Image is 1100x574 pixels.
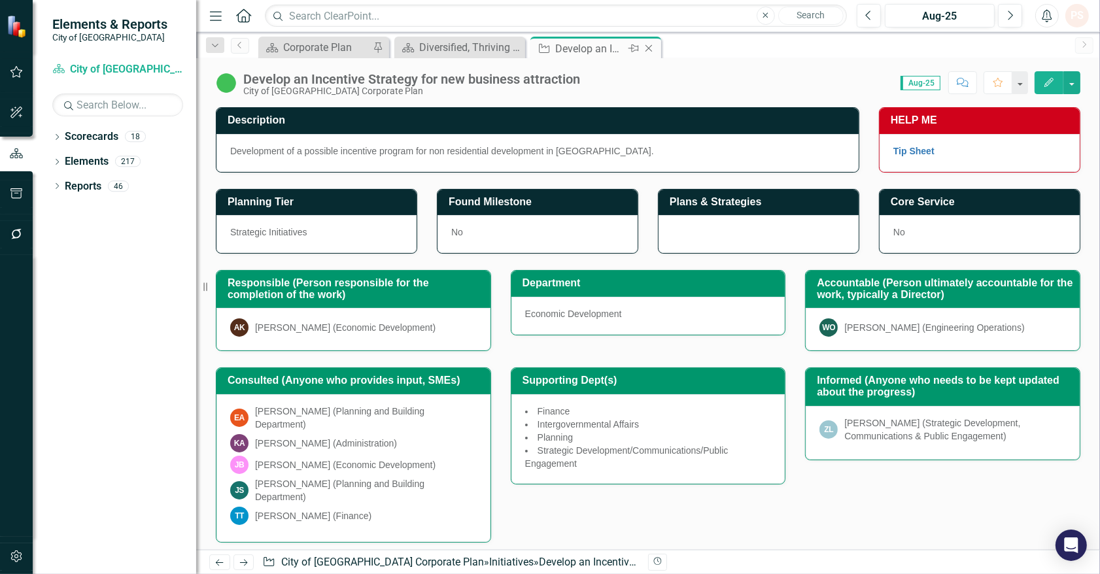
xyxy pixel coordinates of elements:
[228,114,852,126] h3: Description
[885,4,995,27] button: Aug-25
[489,556,534,568] a: Initiatives
[778,7,844,25] button: Search
[115,156,141,167] div: 217
[230,481,249,499] div: JS
[265,5,847,27] input: Search ClearPoint...
[538,406,570,416] span: Finance
[525,445,729,469] span: Strategic Development/Communications/Public Engagement
[108,180,129,192] div: 46
[891,114,1073,126] h3: HELP ME
[819,420,838,439] div: ZL
[230,409,249,427] div: EA
[52,16,167,32] span: Elements & Reports
[65,154,109,169] a: Elements
[523,375,779,386] h3: Supporting Dept(s)
[893,146,935,156] a: Tip Sheet
[538,419,639,430] span: Intergovernmental Affairs
[538,432,574,443] span: Planning
[281,556,484,568] a: City of [GEOGRAPHIC_DATA] Corporate Plan
[65,179,101,194] a: Reports
[817,277,1073,300] h3: Accountable (Person ultimately accountable for the work, typically a Director)
[52,93,183,116] input: Search Below...
[243,72,580,86] div: Develop an Incentive Strategy for new business attraction
[230,434,249,452] div: KA
[262,555,638,570] div: » »
[398,39,522,56] a: Diversified, Thriving Economy
[255,509,371,522] div: [PERSON_NAME] (Finance)
[228,375,484,386] h3: Consulted (Anyone who provides input, SMEs)
[228,196,410,208] h3: Planning Tier
[819,318,838,337] div: WO
[555,41,625,57] div: Develop an Incentive Strategy for new business attraction
[539,556,804,568] div: Develop an Incentive Strategy for new business attraction
[262,39,370,56] a: Corporate Plan
[52,32,167,42] small: City of [GEOGRAPHIC_DATA]
[1056,530,1087,561] div: Open Intercom Messenger
[844,321,1024,334] div: [PERSON_NAME] (Engineering Operations)
[230,318,249,337] div: AK
[228,277,484,300] h3: Responsible (Person responsible for the completion of the work)
[525,309,622,319] span: Economic Development
[255,321,436,334] div: [PERSON_NAME] (Economic Development)
[889,8,990,24] div: Aug-25
[419,39,522,56] div: Diversified, Thriving Economy
[125,131,146,143] div: 18
[670,196,852,208] h3: Plans & Strategies
[255,477,477,503] div: [PERSON_NAME] (Planning and Building Department)
[283,39,370,56] div: Corporate Plan
[7,14,29,37] img: ClearPoint Strategy
[230,144,845,158] p: Development of a possible incentive program for non residential development in [GEOGRAPHIC_DATA].
[255,437,397,450] div: [PERSON_NAME] (Administration)
[449,196,631,208] h3: Found Milestone
[893,227,905,237] span: No
[230,456,249,474] div: JB
[243,86,580,96] div: City of [GEOGRAPHIC_DATA] Corporate Plan
[797,10,825,20] span: Search
[523,277,779,289] h3: Department
[230,227,307,237] span: Strategic Initiatives
[817,375,1073,397] h3: Informed (Anyone who needs to be kept updated about the progress)
[891,196,1073,208] h3: Core Service
[230,507,249,525] div: TT
[901,76,940,90] span: Aug-25
[216,73,237,93] img: In Progress
[65,129,118,144] a: Scorecards
[255,458,436,471] div: [PERSON_NAME] (Economic Development)
[1065,4,1089,27] button: PS
[844,416,1066,443] div: [PERSON_NAME] (Strategic Development, Communications & Public Engagement)
[52,62,183,77] a: City of [GEOGRAPHIC_DATA] Corporate Plan
[451,227,463,237] span: No
[255,405,477,431] div: [PERSON_NAME] (Planning and Building Department)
